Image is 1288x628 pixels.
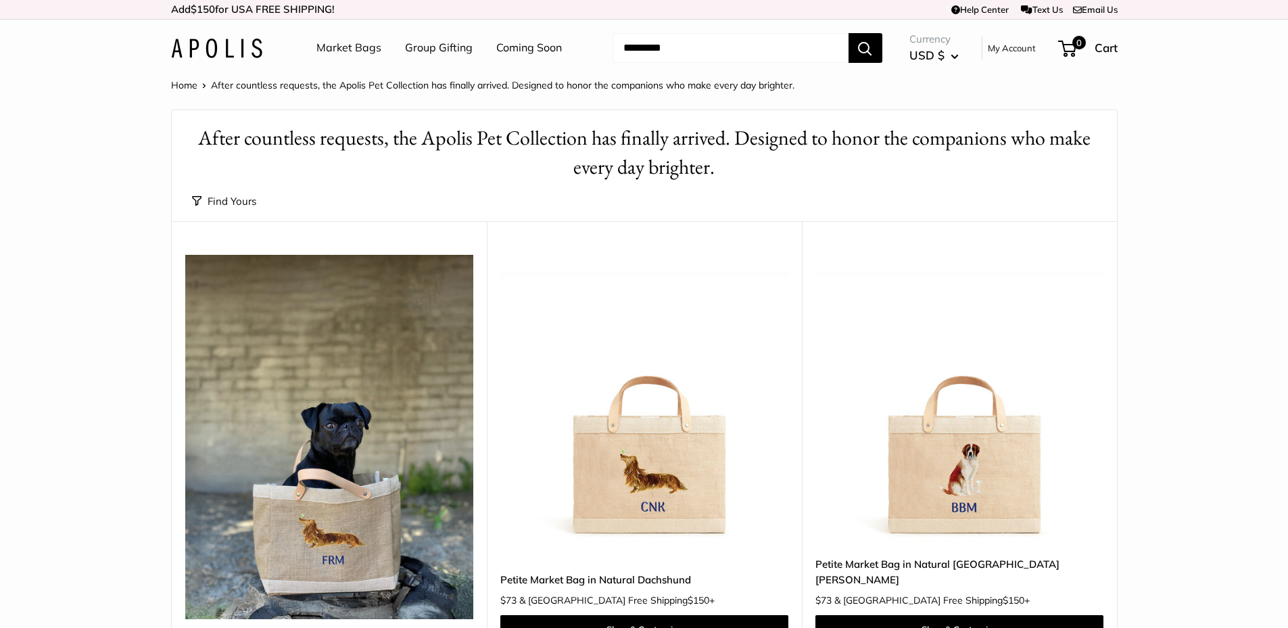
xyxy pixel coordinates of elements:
[613,33,849,63] input: Search...
[496,38,562,58] a: Coming Soon
[519,596,715,605] span: & [GEOGRAPHIC_DATA] Free Shipping +
[500,572,788,587] a: Petite Market Bag in Natural Dachshund
[500,255,788,543] a: Petite Market Bag in Natural DachshundPetite Market Bag in Natural Dachshund
[1072,36,1085,49] span: 0
[192,192,256,211] button: Find Yours
[815,255,1103,543] a: Petite Market Bag in Natural St. BernardPetite Market Bag in Natural St. Bernard
[909,30,959,49] span: Currency
[909,48,945,62] span: USD $
[815,594,832,606] span: $73
[1003,594,1024,606] span: $150
[171,39,262,58] img: Apolis
[405,38,473,58] a: Group Gifting
[849,33,882,63] button: Search
[191,3,215,16] span: $150
[185,255,473,619] img: The Limited Pets Collection: Inspired by Your Best Friends
[688,594,709,606] span: $150
[1021,4,1062,15] a: Text Us
[988,40,1036,56] a: My Account
[171,79,197,91] a: Home
[316,38,381,58] a: Market Bags
[815,556,1103,588] a: Petite Market Bag in Natural [GEOGRAPHIC_DATA][PERSON_NAME]
[815,255,1103,543] img: Petite Market Bag in Natural St. Bernard
[951,4,1009,15] a: Help Center
[171,76,794,94] nav: Breadcrumb
[500,255,788,543] img: Petite Market Bag in Natural Dachshund
[834,596,1030,605] span: & [GEOGRAPHIC_DATA] Free Shipping +
[500,594,517,606] span: $73
[211,79,794,91] span: After countless requests, the Apolis Pet Collection has finally arrived. Designed to honor the co...
[1073,4,1118,15] a: Email Us
[192,124,1097,182] h1: After countless requests, the Apolis Pet Collection has finally arrived. Designed to honor the co...
[1059,37,1118,59] a: 0 Cart
[909,45,959,66] button: USD $
[1095,41,1118,55] span: Cart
